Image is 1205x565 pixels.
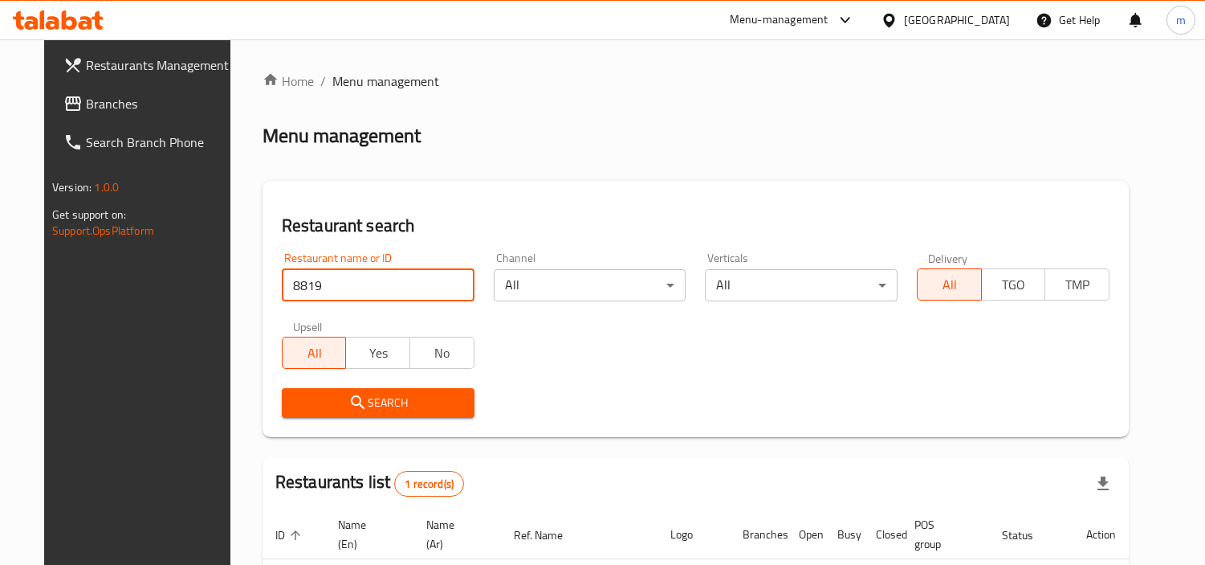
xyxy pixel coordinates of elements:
th: Branches [730,510,786,559]
a: Restaurants Management [51,46,246,84]
a: Search Branch Phone [51,123,246,162]
a: Support.OpsPlatform [52,220,154,241]
th: Action [1073,510,1129,559]
span: Search [295,393,462,413]
button: All [917,268,982,301]
li: / [320,72,326,91]
button: No [409,337,474,369]
span: All [289,342,340,365]
h2: Restaurants list [275,470,464,497]
label: Upsell [293,321,323,332]
div: All [705,269,898,301]
nav: breadcrumb [263,72,1129,91]
span: TGO [988,273,1040,297]
span: Menu management [332,72,439,91]
button: Yes [345,337,410,369]
button: TMP [1044,268,1109,301]
label: Delivery [928,252,968,264]
button: TGO [981,268,1046,301]
span: No [417,342,468,365]
span: POS group [914,515,970,554]
a: Branches [51,84,246,123]
div: Total records count [394,471,464,497]
span: Search Branch Phone [86,133,233,152]
th: Open [786,510,824,559]
span: m [1176,11,1186,29]
span: Status [1002,526,1054,545]
span: Get support on: [52,204,126,225]
span: Branches [86,94,233,113]
button: Search [282,388,474,418]
th: Logo [657,510,730,559]
h2: Menu management [263,123,421,149]
span: ID [275,526,306,545]
div: All [494,269,686,301]
h2: Restaurant search [282,214,1109,238]
span: Ref. Name [514,526,584,545]
input: Search for restaurant name or ID.. [282,269,474,301]
span: Yes [352,342,404,365]
a: Home [263,72,314,91]
th: Busy [824,510,863,559]
div: Menu-management [730,10,828,30]
span: 1.0.0 [94,177,119,198]
span: Restaurants Management [86,55,233,75]
span: 1 record(s) [395,477,463,492]
span: Version: [52,177,92,198]
div: [GEOGRAPHIC_DATA] [904,11,1010,29]
span: All [924,273,975,297]
button: All [282,337,347,369]
span: TMP [1052,273,1103,297]
span: Name (Ar) [426,515,482,554]
span: Name (En) [338,515,394,554]
th: Closed [863,510,902,559]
